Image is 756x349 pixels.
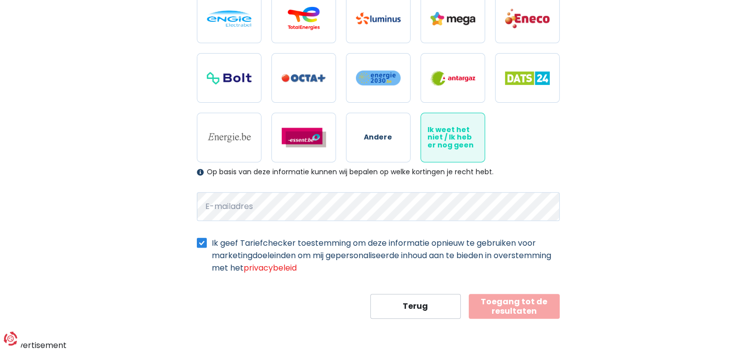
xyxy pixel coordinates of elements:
[370,294,461,319] button: Terug
[197,168,560,176] div: Op basis van deze informatie kunnen wij bepalen op welke kortingen je recht hebt.
[505,8,550,29] img: Eneco
[469,294,560,319] button: Toegang tot de resultaten
[207,132,252,143] img: Energie.be
[505,71,550,85] img: Dats 24
[281,74,326,82] img: Octa+
[207,10,252,27] img: Engie / Electrabel
[356,70,401,86] img: Energie2030
[207,72,252,84] img: Bolt
[364,134,392,141] span: Andere
[281,6,326,30] img: Total Energies / Lampiris
[427,126,478,149] span: Ik weet het niet / Ik heb er nog geen
[430,12,475,25] img: Mega
[212,237,560,274] label: Ik geef Tariefchecker toestemming om deze informatie opnieuw te gebruiken voor marketingdoeleinde...
[244,262,297,274] a: privacybeleid
[430,70,475,86] img: Antargaz
[356,12,401,24] img: Luminus
[281,128,326,147] img: Essent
